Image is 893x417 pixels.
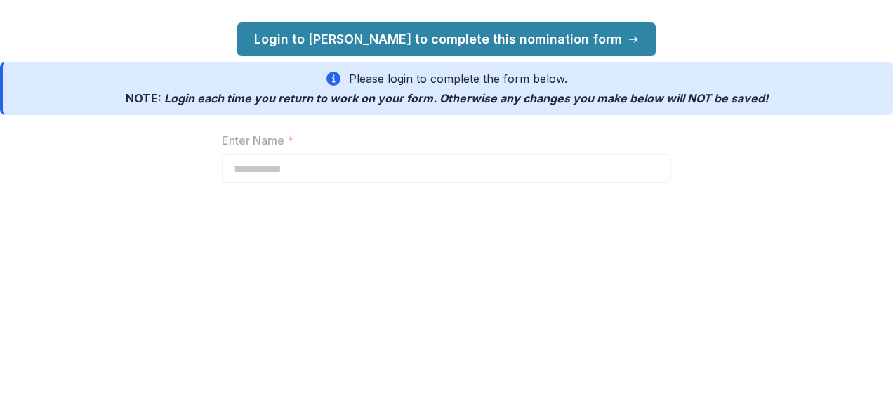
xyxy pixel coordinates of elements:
[126,90,768,107] p: NOTE:
[349,70,567,87] p: Please login to complete the form below.
[222,132,663,149] label: Enter Name
[687,91,711,105] span: NOT
[164,91,768,105] span: Login each time you return to work on your form. Otherwise any changes you make below will be saved!
[237,22,656,56] a: Login to [PERSON_NAME] to complete this nomination form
